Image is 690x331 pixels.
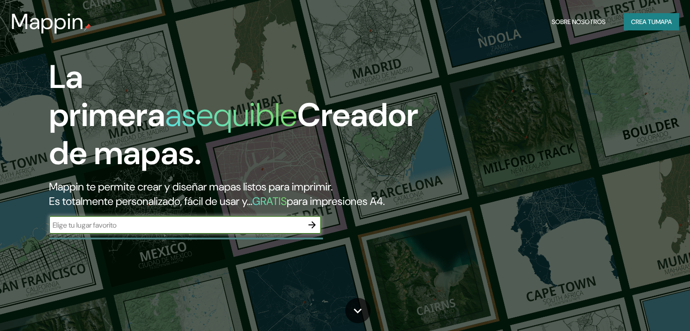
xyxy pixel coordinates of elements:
[49,56,165,136] font: La primera
[548,13,609,30] button: Sobre nosotros
[165,94,297,136] font: asequible
[84,24,91,31] img: pin de mapeo
[609,296,680,321] iframe: Help widget launcher
[49,94,418,174] font: Creador de mapas.
[287,194,385,208] font: para impresiones A4.
[252,194,287,208] font: GRATIS
[49,180,333,194] font: Mappin te permite crear y diseñar mapas listos para imprimir.
[552,18,606,26] font: Sobre nosotros
[624,13,679,30] button: Crea tumapa
[631,18,656,26] font: Crea tu
[49,194,252,208] font: Es totalmente personalizado, fácil de usar y...
[49,220,303,230] input: Elige tu lugar favorito
[656,18,672,26] font: mapa
[11,7,84,36] font: Mappin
